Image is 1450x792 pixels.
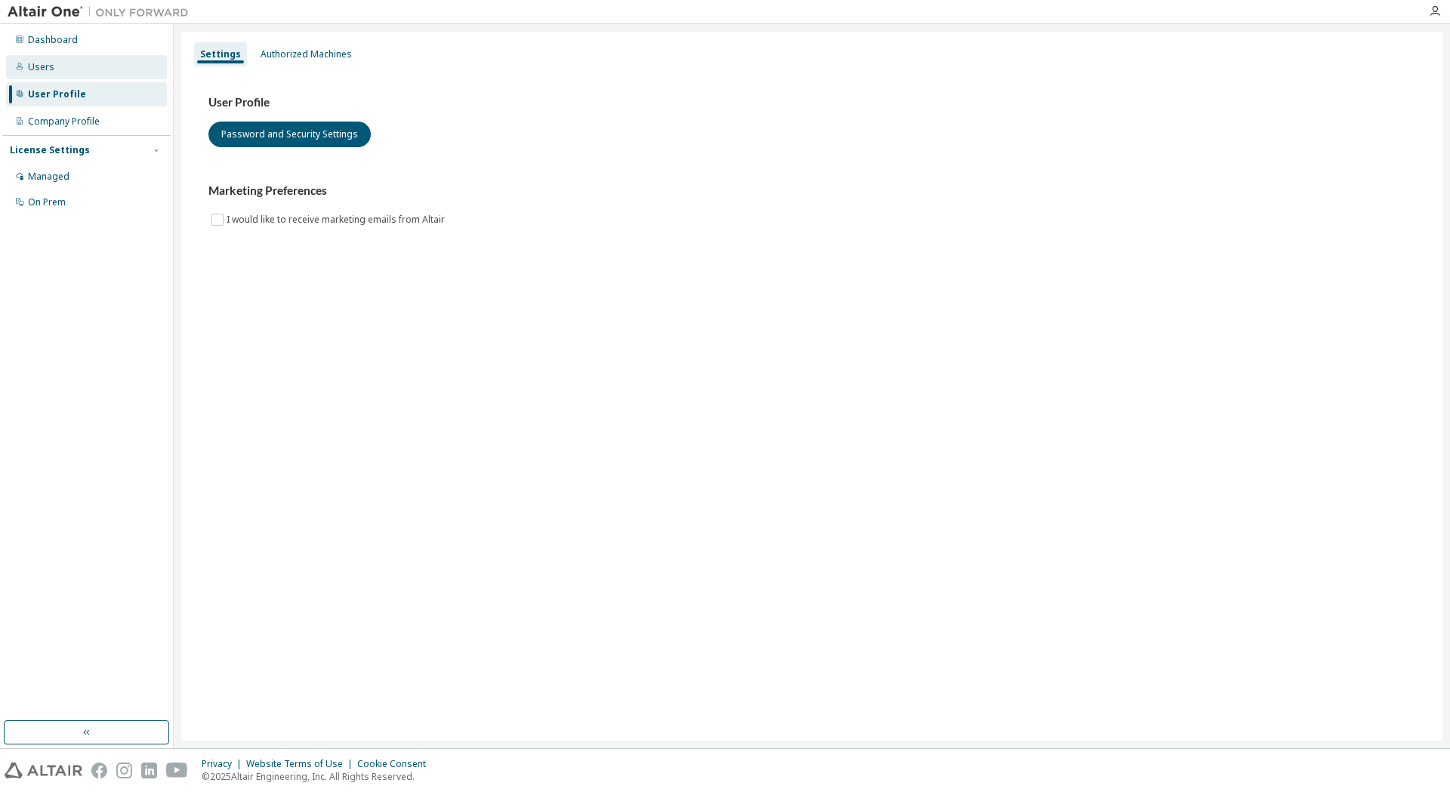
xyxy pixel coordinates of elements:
[246,758,357,770] div: Website Terms of Use
[10,144,90,156] div: License Settings
[166,763,188,778] img: youtube.svg
[91,763,107,778] img: facebook.svg
[28,196,66,208] div: On Prem
[28,171,69,183] div: Managed
[116,763,132,778] img: instagram.svg
[28,88,86,100] div: User Profile
[202,758,246,770] div: Privacy
[227,211,448,229] label: I would like to receive marketing emails from Altair
[208,183,1415,199] h3: Marketing Preferences
[208,122,371,147] button: Password and Security Settings
[28,116,100,128] div: Company Profile
[8,5,196,20] img: Altair One
[357,758,435,770] div: Cookie Consent
[28,34,78,46] div: Dashboard
[208,95,1415,110] h3: User Profile
[5,763,82,778] img: altair_logo.svg
[28,61,54,73] div: Users
[202,770,435,783] p: © 2025 Altair Engineering, Inc. All Rights Reserved.
[141,763,157,778] img: linkedin.svg
[261,48,352,60] div: Authorized Machines
[200,48,241,60] div: Settings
